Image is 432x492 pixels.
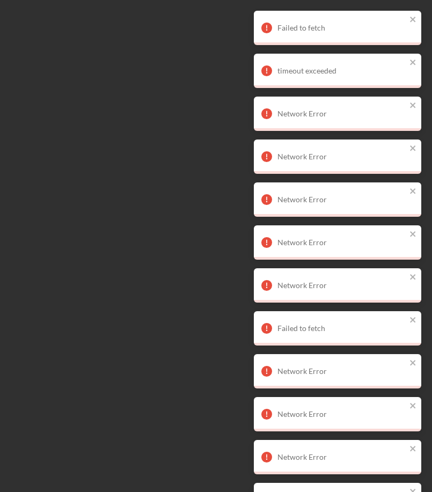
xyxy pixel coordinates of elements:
[409,101,417,111] button: close
[277,24,406,32] div: Failed to fetch
[409,273,417,283] button: close
[409,315,417,326] button: close
[409,358,417,369] button: close
[277,67,406,75] div: timeout exceeded
[277,195,406,204] div: Network Error
[277,109,406,118] div: Network Error
[277,453,406,461] div: Network Error
[277,324,406,333] div: Failed to fetch
[409,230,417,240] button: close
[277,367,406,376] div: Network Error
[409,187,417,197] button: close
[277,281,406,290] div: Network Error
[409,444,417,454] button: close
[277,410,406,418] div: Network Error
[277,152,406,161] div: Network Error
[409,401,417,412] button: close
[409,15,417,25] button: close
[409,58,417,68] button: close
[409,144,417,154] button: close
[277,238,406,247] div: Network Error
